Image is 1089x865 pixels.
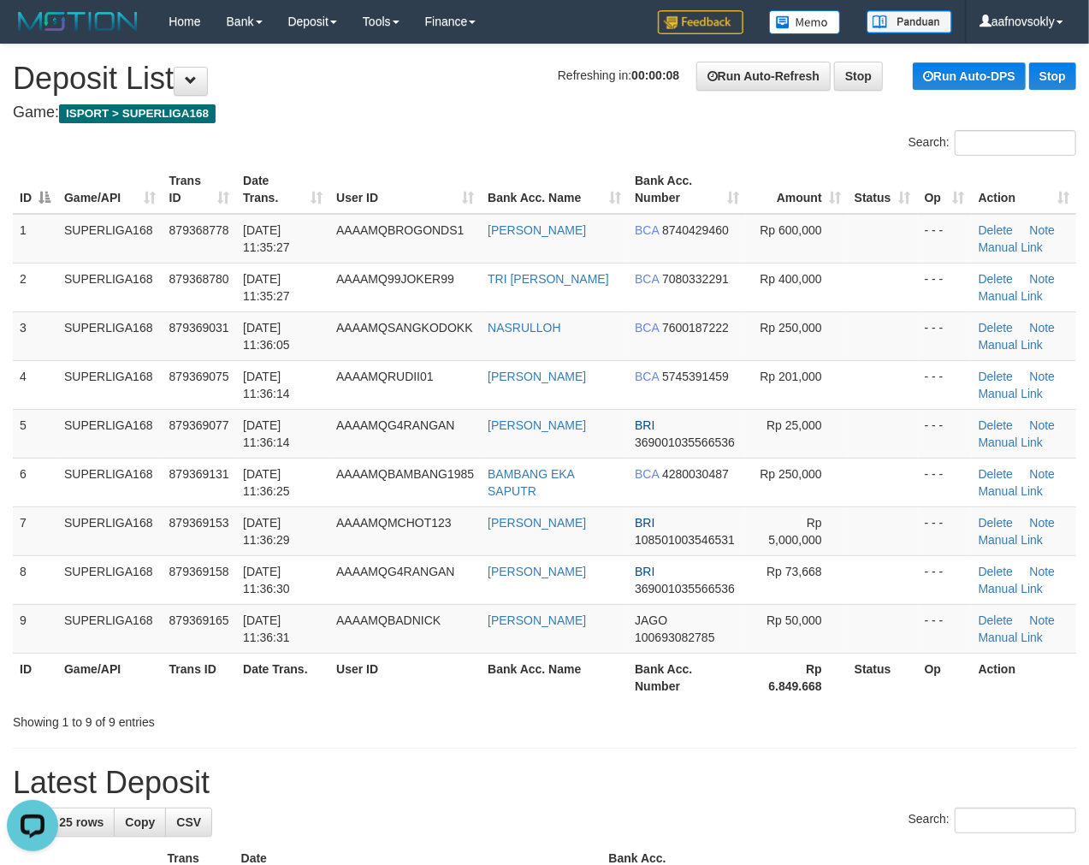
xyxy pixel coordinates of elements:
[57,653,163,702] th: Game/API
[57,360,163,409] td: SUPERLIGA168
[760,223,821,237] span: Rp 600,000
[979,338,1044,352] a: Manual Link
[1030,223,1056,237] a: Note
[243,613,290,644] span: [DATE] 11:36:31
[979,289,1044,303] a: Manual Link
[908,130,1076,156] label: Search:
[488,223,586,237] a: [PERSON_NAME]
[169,272,229,286] span: 879368780
[918,360,972,409] td: - - -
[13,263,57,311] td: 2
[972,165,1076,214] th: Action: activate to sort column ascending
[481,165,628,214] th: Bank Acc. Name: activate to sort column ascending
[766,418,822,432] span: Rp 25,000
[918,653,972,702] th: Op
[662,321,729,335] span: Copy 7600187222 to clipboard
[13,9,143,34] img: MOTION_logo.png
[1030,467,1056,481] a: Note
[336,370,434,383] span: AAAAMQRUDII01
[13,165,57,214] th: ID: activate to sort column descending
[329,165,481,214] th: User ID: activate to sort column ascending
[169,613,229,627] span: 879369165
[13,311,57,360] td: 3
[662,370,729,383] span: Copy 5745391459 to clipboard
[13,653,57,702] th: ID
[57,214,163,264] td: SUPERLIGA168
[163,653,237,702] th: Trans ID
[662,272,729,286] span: Copy 7080332291 to clipboard
[488,321,561,335] a: NASRULLOH
[635,631,714,644] span: Copy 100693082785 to clipboard
[769,516,822,547] span: Rp 5,000,000
[979,321,1013,335] a: Delete
[979,484,1044,498] a: Manual Link
[13,360,57,409] td: 4
[13,604,57,653] td: 9
[848,165,918,214] th: Status: activate to sort column ascending
[635,223,659,237] span: BCA
[635,565,654,578] span: BRI
[769,10,841,34] img: Button%20Memo.svg
[1030,613,1056,627] a: Note
[635,418,654,432] span: BRI
[125,815,155,829] span: Copy
[243,223,290,254] span: [DATE] 11:35:27
[336,467,474,481] span: AAAAMQBAMBANG1985
[488,516,586,530] a: [PERSON_NAME]
[243,321,290,352] span: [DATE] 11:36:05
[243,370,290,400] span: [DATE] 11:36:14
[635,370,659,383] span: BCA
[243,418,290,449] span: [DATE] 11:36:14
[918,604,972,653] td: - - -
[1030,272,1056,286] a: Note
[635,533,735,547] span: Copy 108501003546531 to clipboard
[336,613,441,627] span: AAAAMQBADNICK
[1029,62,1076,90] a: Stop
[635,613,667,627] span: JAGO
[760,321,821,335] span: Rp 250,000
[918,214,972,264] td: - - -
[766,613,822,627] span: Rp 50,000
[336,418,454,432] span: AAAAMQG4RANGAN
[336,565,454,578] span: AAAAMQG4RANGAN
[13,458,57,507] td: 6
[236,165,329,214] th: Date Trans.: activate to sort column ascending
[7,7,58,58] button: Open LiveChat chat widget
[488,467,574,498] a: BAMBANG EKA SAPUTR
[635,435,735,449] span: Copy 369001035566536 to clipboard
[955,808,1076,833] input: Search:
[635,321,659,335] span: BCA
[972,653,1076,702] th: Action
[913,62,1026,90] a: Run Auto-DPS
[979,240,1044,254] a: Manual Link
[979,516,1013,530] a: Delete
[918,555,972,604] td: - - -
[57,409,163,458] td: SUPERLIGA168
[746,653,847,702] th: Rp 6.849.668
[760,370,821,383] span: Rp 201,000
[760,467,821,481] span: Rp 250,000
[908,808,1076,833] label: Search:
[979,533,1044,547] a: Manual Link
[13,409,57,458] td: 5
[1030,565,1056,578] a: Note
[336,321,472,335] span: AAAAMQSANGKODOKK
[243,272,290,303] span: [DATE] 11:35:27
[488,418,586,432] a: [PERSON_NAME]
[13,766,1076,800] h1: Latest Deposit
[488,565,586,578] a: [PERSON_NAME]
[979,370,1013,383] a: Delete
[635,467,659,481] span: BCA
[59,104,216,123] span: ISPORT > SUPERLIGA168
[979,272,1013,286] a: Delete
[662,467,729,481] span: Copy 4280030487 to clipboard
[628,653,746,702] th: Bank Acc. Number
[658,10,743,34] img: Feedback.jpg
[57,555,163,604] td: SUPERLIGA168
[169,223,229,237] span: 879368778
[955,130,1076,156] input: Search:
[1030,418,1056,432] a: Note
[57,604,163,653] td: SUPERLIGA168
[918,311,972,360] td: - - -
[631,68,679,82] strong: 00:00:08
